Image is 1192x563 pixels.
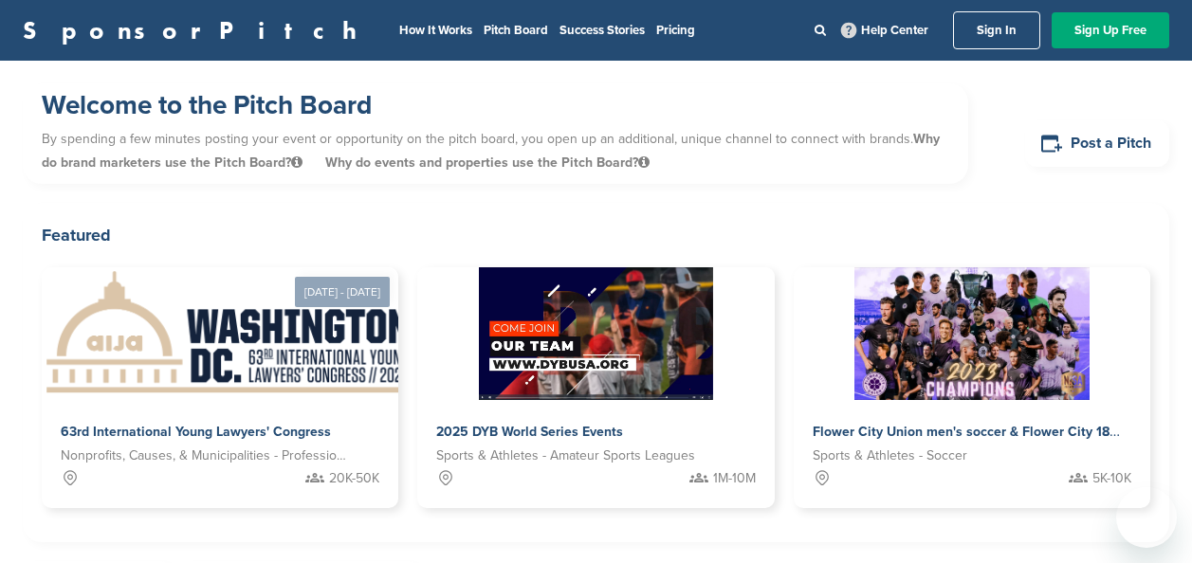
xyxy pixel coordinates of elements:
span: Sports & Athletes - Amateur Sports Leagues [436,445,695,466]
a: Pricing [656,23,695,38]
a: How It Works [399,23,472,38]
a: Help Center [837,19,932,42]
img: Sponsorpitch & [479,267,713,400]
h2: Featured [42,222,1150,248]
a: Post a Pitch [1025,120,1169,167]
a: Success Stories [559,23,645,38]
a: Sponsorpitch & Flower City Union men's soccer & Flower City 1872 women's soccer Sports & Athletes... [794,267,1150,508]
span: Sports & Athletes - Soccer [813,445,967,466]
a: Sponsorpitch & 2025 DYB World Series Events Sports & Athletes - Amateur Sports Leagues 1M-10M [417,267,774,508]
a: Pitch Board [484,23,548,38]
img: Sponsorpitch & [854,267,1091,400]
span: 1M-10M [713,468,756,489]
a: Sign Up Free [1052,12,1169,48]
iframe: Az üzenetküldési ablak megnyitására szolgáló gomb [1116,487,1177,548]
span: 20K-50K [329,468,379,489]
div: [DATE] - [DATE] [295,277,390,307]
span: 63rd International Young Lawyers' Congress [61,424,331,440]
h1: Welcome to the Pitch Board [42,88,949,122]
span: 5K-10K [1092,468,1131,489]
img: Sponsorpitch & [42,267,418,400]
span: Nonprofits, Causes, & Municipalities - Professional Development [61,445,351,466]
p: By spending a few minutes posting your event or opportunity on the pitch board, you open up an ad... [42,122,949,179]
span: Why do events and properties use the Pitch Board? [325,154,650,171]
span: 2025 DYB World Series Events [436,424,623,440]
a: [DATE] - [DATE] Sponsorpitch & 63rd International Young Lawyers' Congress Nonprofits, Causes, & M... [42,237,398,508]
a: Sign In [953,11,1040,49]
a: SponsorPitch [23,18,369,43]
